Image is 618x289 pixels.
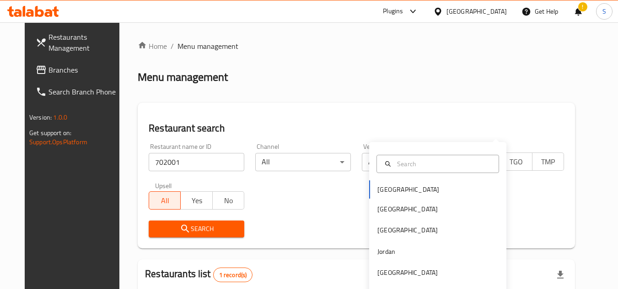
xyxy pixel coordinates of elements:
[177,41,238,52] span: Menu management
[138,41,575,52] nav: breadcrumb
[446,6,507,16] div: [GEOGRAPHIC_DATA]
[149,191,181,210] button: All
[393,159,493,169] input: Search
[213,268,253,282] div: Total records count
[377,247,395,257] div: Jordan
[48,86,121,97] span: Search Branch Phone
[156,223,237,235] span: Search
[28,81,128,103] a: Search Branch Phone
[48,32,121,53] span: Restaurants Management
[214,271,253,279] span: 1 record(s)
[149,221,244,237] button: Search
[500,152,532,171] button: TGO
[255,153,351,171] div: All
[377,268,438,278] div: [GEOGRAPHIC_DATA]
[29,111,52,123] span: Version:
[377,204,438,214] div: [GEOGRAPHIC_DATA]
[216,194,241,207] span: No
[149,153,244,171] input: Search for restaurant name or ID..
[29,127,71,139] span: Get support on:
[153,194,177,207] span: All
[549,264,571,286] div: Export file
[184,194,209,207] span: Yes
[532,152,564,171] button: TMP
[504,155,528,168] span: TGO
[383,6,403,17] div: Plugins
[48,64,121,75] span: Branches
[145,267,253,282] h2: Restaurants list
[212,191,244,210] button: No
[28,26,128,59] a: Restaurants Management
[138,41,167,52] a: Home
[536,155,560,168] span: TMP
[149,121,564,135] h2: Restaurant search
[155,182,172,189] label: Upsell
[362,153,457,171] div: All
[171,41,174,52] li: /
[53,111,67,123] span: 1.0.0
[377,225,438,235] div: [GEOGRAPHIC_DATA]
[180,191,212,210] button: Yes
[29,136,87,148] a: Support.OpsPlatform
[28,59,128,81] a: Branches
[138,70,228,84] h2: Menu management
[602,6,606,16] span: S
